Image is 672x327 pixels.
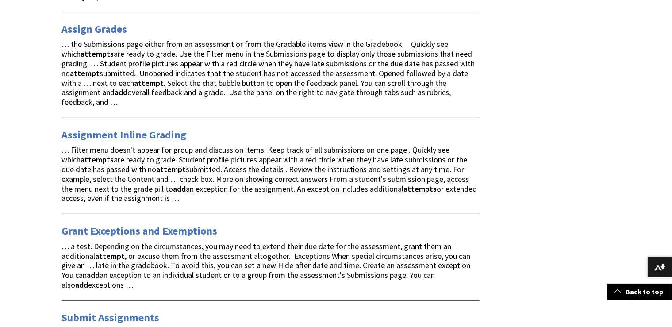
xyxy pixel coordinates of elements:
strong: add [173,184,186,194]
strong: attempt [157,164,186,174]
strong: attempts [81,49,114,59]
strong: attempts [81,154,114,165]
span: … Filter menu doesn't appear for group and discussion items. Keep track of all submissions on one... [62,145,477,203]
a: Grant Exceptions and Exemptions [62,224,218,238]
strong: add [76,280,88,290]
a: Assign Grades [62,22,127,36]
a: Submit Assignments [62,311,160,325]
strong: attempt [70,68,100,78]
a: Assignment Inline Grading [62,128,187,142]
strong: add [115,87,128,97]
strong: attempts [404,184,437,194]
span: … a test. Depending on the circumstances, you may need to extend their due date for the assessmen... [62,241,471,290]
a: Back to top [607,284,672,300]
strong: attempt [134,78,164,88]
span: … the Submissions page either from an assessment or from the Gradable items view in the Gradebook... [62,39,475,107]
strong: add [87,270,100,280]
strong: attempt [96,251,125,261]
